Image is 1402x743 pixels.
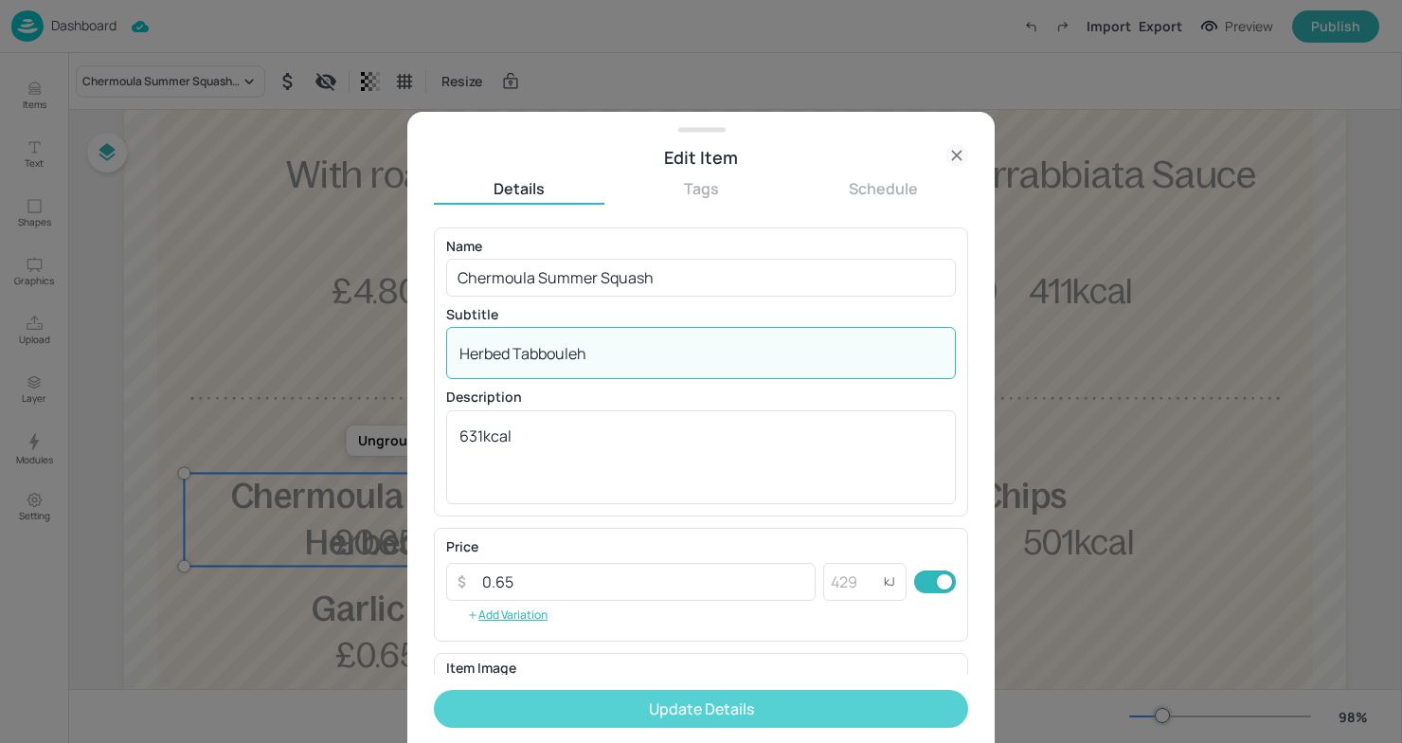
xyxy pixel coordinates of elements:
[446,601,568,629] button: Add Variation
[446,390,956,404] p: Description
[434,144,968,171] div: Edit Item
[884,575,895,589] p: kJ
[471,563,816,601] input: 10
[459,343,943,364] textarea: Herbed Tabbouleh
[434,690,968,728] button: Update Details
[446,661,956,675] p: Item Image
[434,178,604,199] button: Details
[798,178,968,199] button: Schedule
[446,240,956,253] p: Name
[459,426,943,488] textarea: 631kcal
[446,259,956,297] input: eg. Chicken Teriyaki Sushi Roll
[823,563,884,601] input: 429
[446,308,956,321] p: Subtitle
[446,540,478,553] p: Price
[616,178,786,199] button: Tags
